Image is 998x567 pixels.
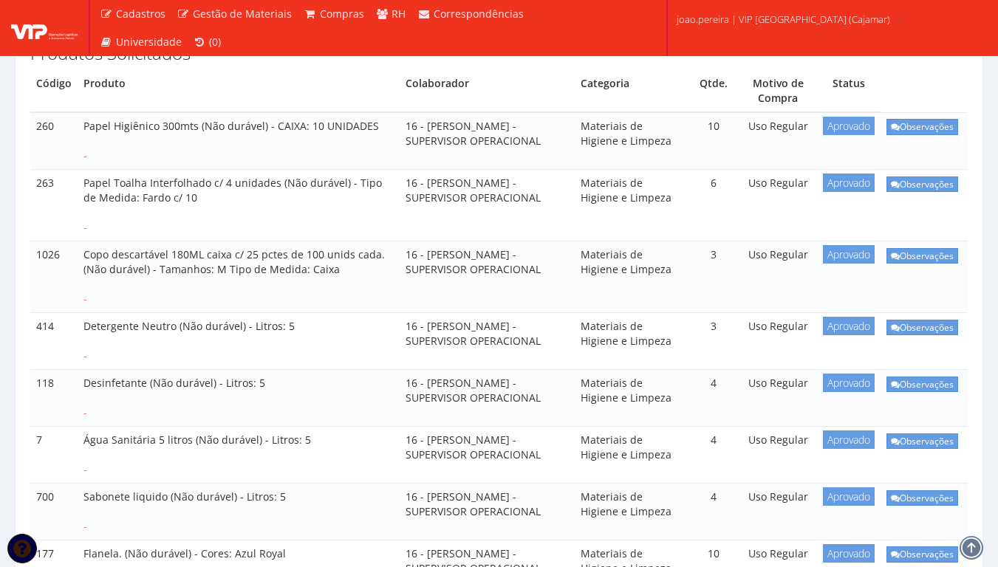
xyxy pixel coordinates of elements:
[739,313,817,370] td: Uso Regular
[823,173,875,192] span: Aprovado
[739,483,817,540] td: Uso Regular
[823,117,875,135] span: Aprovado
[688,313,739,370] td: 3
[400,483,575,540] td: 16 - [PERSON_NAME] - SUPERVISOR OPERACIONAL
[688,426,739,483] td: 4
[83,519,87,533] span: -
[688,483,739,540] td: 4
[400,70,575,112] th: Colaborador
[78,170,400,241] td: Papel Toalha Interfolhado c/ 4 unidades (Não durável) - Tipo de Medida: Fardo c/ 10
[30,313,78,370] td: 414
[886,176,958,192] a: Observações
[78,241,400,313] td: Copo descartável 180ML caixa c/ 25 pctes de 100 unids cada. (Não durável) - Tamanhos: M Tipo de M...
[823,317,875,335] span: Aprovado
[392,7,406,21] span: RH
[575,313,687,370] td: Materiais de Higiene e Limpeza
[83,292,87,306] span: -
[739,241,817,313] td: Uso Regular
[400,426,575,483] td: 16 - [PERSON_NAME] - SUPERVISOR OPERACIONAL
[30,426,78,483] td: 7
[575,112,687,169] td: Materiais de Higiene e Limpeza
[688,241,739,313] td: 3
[30,170,78,241] td: 263
[575,70,687,112] th: Categoria do Produto
[78,426,400,483] td: Água Sanitária 5 litros (Não durável) - Litros: 5
[886,377,958,392] a: Observações
[116,7,165,21] span: Cadastros
[575,483,687,540] td: Materiais de Higiene e Limpeza
[886,119,958,134] a: Observações
[30,370,78,427] td: 118
[688,70,739,112] th: Quantidade
[78,112,400,169] td: Papel Higiênico 300mts (Não durável) - CAIXA: 10 UNIDADES
[400,170,575,241] td: 16 - [PERSON_NAME] - SUPERVISOR OPERACIONAL
[823,245,875,264] span: Aprovado
[823,544,875,563] span: Aprovado
[78,313,400,370] td: Detergente Neutro (Não durável) - Litros: 5
[193,7,292,21] span: Gestão de Materiais
[886,490,958,506] a: Observações
[188,28,228,56] a: (0)
[209,35,221,49] span: (0)
[30,241,78,313] td: 1026
[83,220,87,234] span: -
[94,28,188,56] a: Universidade
[400,112,575,169] td: 16 - [PERSON_NAME] - SUPERVISOR OPERACIONAL
[11,17,78,39] img: logo
[83,405,87,419] span: -
[78,483,400,540] td: Sabonete liquido (Não durável) - Litros: 5
[886,433,958,449] a: Observações
[575,241,687,313] td: Materiais de Higiene e Limpeza
[30,44,968,63] h3: Produtos Solicitados
[30,483,78,540] td: 700
[83,348,87,362] span: -
[83,462,87,476] span: -
[434,7,524,21] span: Correspondências
[320,7,364,21] span: Compras
[886,546,958,562] a: Observações
[688,370,739,427] td: 4
[30,112,78,169] td: 260
[817,70,881,112] th: Status
[823,487,875,506] span: Aprovado
[739,426,817,483] td: Uso Regular
[400,241,575,313] td: 16 - [PERSON_NAME] - SUPERVISOR OPERACIONAL
[575,426,687,483] td: Materiais de Higiene e Limpeza
[400,370,575,427] td: 16 - [PERSON_NAME] - SUPERVISOR OPERACIONAL
[739,170,817,241] td: Uso Regular
[688,112,739,169] td: 10
[78,70,400,112] th: Produto
[83,148,87,162] span: -
[886,248,958,264] a: Observações
[116,35,182,49] span: Universidade
[823,430,875,449] span: Aprovado
[677,12,890,27] span: joao.pereira | VIP [GEOGRAPHIC_DATA] (Cajamar)
[400,313,575,370] td: 16 - [PERSON_NAME] - SUPERVISOR OPERACIONAL
[688,170,739,241] td: 6
[739,112,817,169] td: Uso Regular
[78,370,400,427] td: Desinfetante (Não durável) - Litros: 5
[575,370,687,427] td: Materiais de Higiene e Limpeza
[886,320,958,335] a: Observações
[739,370,817,427] td: Uso Regular
[30,70,78,112] th: Código
[739,70,817,112] th: Motivo de Compra
[575,170,687,241] td: Materiais de Higiene e Limpeza
[823,374,875,392] span: Aprovado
